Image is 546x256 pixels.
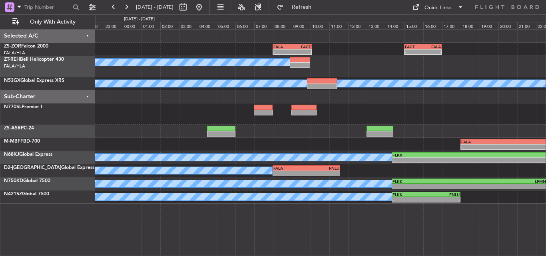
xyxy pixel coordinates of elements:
[517,22,536,29] div: 21:00
[498,22,517,29] div: 20:00
[4,50,25,56] a: FALA/HLA
[4,105,22,109] span: N770SL
[423,50,441,54] div: -
[21,19,84,25] span: Only With Activity
[393,153,477,157] div: FLKK
[4,152,19,157] span: N68KJ
[292,44,311,49] div: FACT
[329,22,348,29] div: 11:00
[4,78,64,83] a: N53GXGlobal Express XRS
[306,166,339,171] div: FNLU
[254,22,273,29] div: 07:00
[4,152,52,157] a: N68KJGlobal Express
[141,22,160,29] div: 01:00
[367,22,386,29] div: 13:00
[442,22,461,29] div: 17:00
[273,22,292,29] div: 08:00
[4,105,42,109] a: N770SLPremier I
[124,16,155,23] div: [DATE] - [DATE]
[480,22,498,29] div: 19:00
[160,22,179,29] div: 02:00
[405,44,423,49] div: FACT
[292,22,311,29] div: 09:00
[217,22,235,29] div: 05:00
[386,22,405,29] div: 14:00
[4,192,22,196] span: N421SZ
[311,22,329,29] div: 10:00
[273,50,292,54] div: -
[4,63,25,69] a: FALA/HLA
[4,165,94,170] a: D2-[GEOGRAPHIC_DATA]Global Express
[393,158,477,163] div: -
[4,165,61,170] span: D2-[GEOGRAPHIC_DATA]
[469,179,546,184] div: LFMN
[4,78,20,83] span: N53GX
[9,16,87,28] button: Only With Activity
[273,44,292,49] div: FALA
[292,50,311,54] div: -
[423,44,441,49] div: FALA
[4,179,23,183] span: N750KD
[405,22,423,29] div: 15:00
[24,1,70,13] input: Trip Number
[426,197,460,202] div: -
[393,179,469,184] div: FLKK
[461,22,480,29] div: 18:00
[4,57,64,62] a: ZT-REHBell Helicopter 430
[4,139,23,144] span: M-MBFF
[4,192,49,196] a: N421SZGlobal 7500
[273,166,306,171] div: FALA
[4,44,21,49] span: ZS-ZOR
[409,1,468,14] button: Quick Links
[4,126,34,131] a: ZS-ASRPC-24
[273,1,321,14] button: Refresh
[4,126,21,131] span: ZS-ASR
[405,50,423,54] div: -
[179,22,198,29] div: 03:00
[4,44,48,49] a: ZS-ZORFalcon 2000
[4,139,40,144] a: M-MBFFBD-700
[469,184,546,189] div: -
[426,192,460,197] div: FNLU
[424,4,452,12] div: Quick Links
[306,171,339,176] div: -
[123,22,141,29] div: 00:00
[285,4,319,10] span: Refresh
[4,57,20,62] span: ZT-REH
[104,22,123,29] div: 23:00
[273,171,306,176] div: -
[423,22,442,29] div: 16:00
[235,22,254,29] div: 06:00
[4,179,50,183] a: N750KDGlobal 7500
[393,192,426,197] div: FLKK
[393,184,469,189] div: -
[393,197,426,202] div: -
[198,22,217,29] div: 04:00
[348,22,367,29] div: 12:00
[136,4,173,11] span: [DATE] - [DATE]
